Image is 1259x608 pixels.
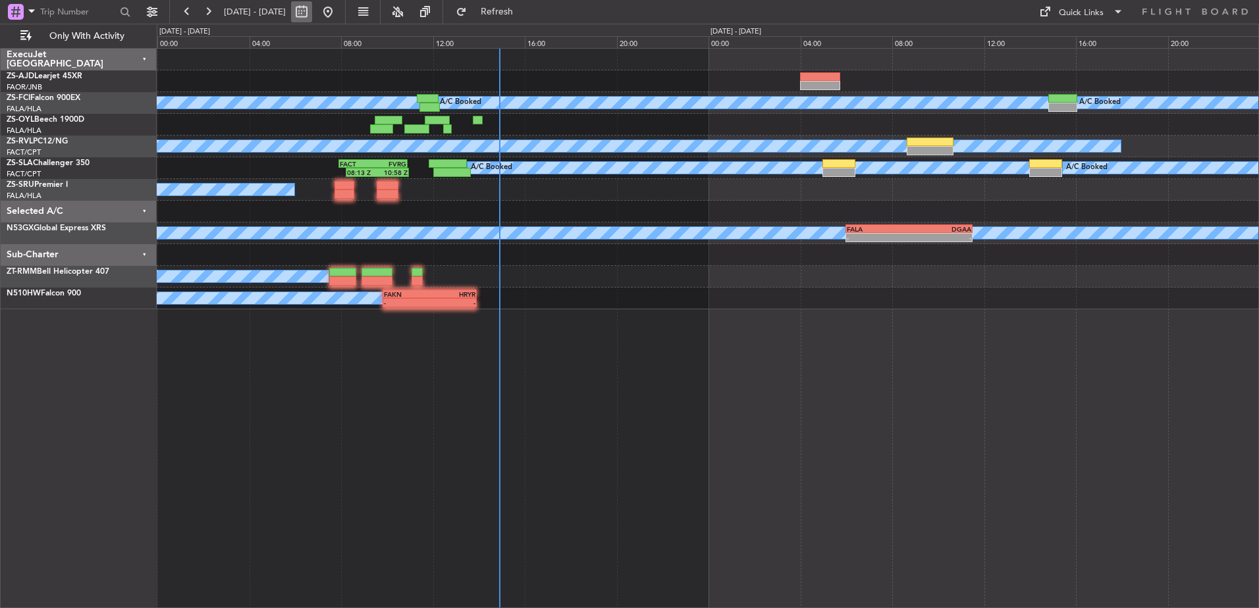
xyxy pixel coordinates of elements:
a: N510HWFalcon 900 [7,290,81,297]
a: FALA/HLA [7,126,41,136]
div: 08:00 [892,36,984,48]
button: Only With Activity [14,26,143,47]
a: ZS-OYLBeech 1900D [7,116,84,124]
a: FAOR/JNB [7,82,42,92]
div: HRYR [429,290,475,298]
div: A/C Booked [1066,158,1108,178]
a: ZS-SRUPremier I [7,181,68,189]
button: Refresh [450,1,529,22]
input: Trip Number [40,2,116,22]
div: A/C Booked [1079,93,1121,113]
span: ZS-AJD [7,72,34,80]
div: - [847,234,909,241]
a: FALA/HLA [7,191,41,201]
div: 04:00 [250,36,342,48]
div: 20:00 [617,36,709,48]
span: ZS-OYL [7,116,34,124]
div: A/C Booked [440,93,481,113]
a: FACT/CPT [7,169,41,179]
a: ZS-SLAChallenger 350 [7,159,90,167]
span: ZS-SLA [7,159,33,167]
span: ZS-FCI [7,94,30,102]
div: FVRG [373,160,407,168]
div: - [909,234,971,241]
a: ZS-AJDLearjet 45XR [7,72,82,80]
div: 00:00 [709,36,801,48]
a: FALA/HLA [7,104,41,114]
div: 12:00 [433,36,525,48]
a: ZS-RVLPC12/NG [7,138,68,145]
span: ZT-RMM [7,268,37,276]
span: [DATE] - [DATE] [224,6,286,18]
span: N53GX [7,224,34,232]
div: [DATE] - [DATE] [710,26,761,38]
div: 00:00 [157,36,250,48]
div: 10:58 Z [377,168,408,176]
button: Quick Links [1032,1,1130,22]
div: - [384,299,429,307]
a: FACT/CPT [7,147,41,157]
div: A/C Booked [471,158,512,178]
span: N510HW [7,290,41,297]
div: 16:00 [1076,36,1168,48]
div: - [429,299,475,307]
span: ZS-SRU [7,181,34,189]
div: 08:13 Z [347,168,377,176]
a: ZS-FCIFalcon 900EX [7,94,80,102]
div: FALA [847,225,909,233]
div: 08:00 [341,36,433,48]
a: N53GXGlobal Express XRS [7,224,106,232]
span: ZS-RVL [7,138,33,145]
div: 04:00 [801,36,893,48]
span: Only With Activity [34,32,139,41]
div: [DATE] - [DATE] [159,26,210,38]
span: Refresh [469,7,525,16]
div: FAKN [384,290,429,298]
div: DGAA [909,225,971,233]
div: FACT [340,160,373,168]
div: 16:00 [525,36,617,48]
div: Quick Links [1059,7,1104,20]
a: ZT-RMMBell Helicopter 407 [7,268,109,276]
div: 12:00 [984,36,1077,48]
